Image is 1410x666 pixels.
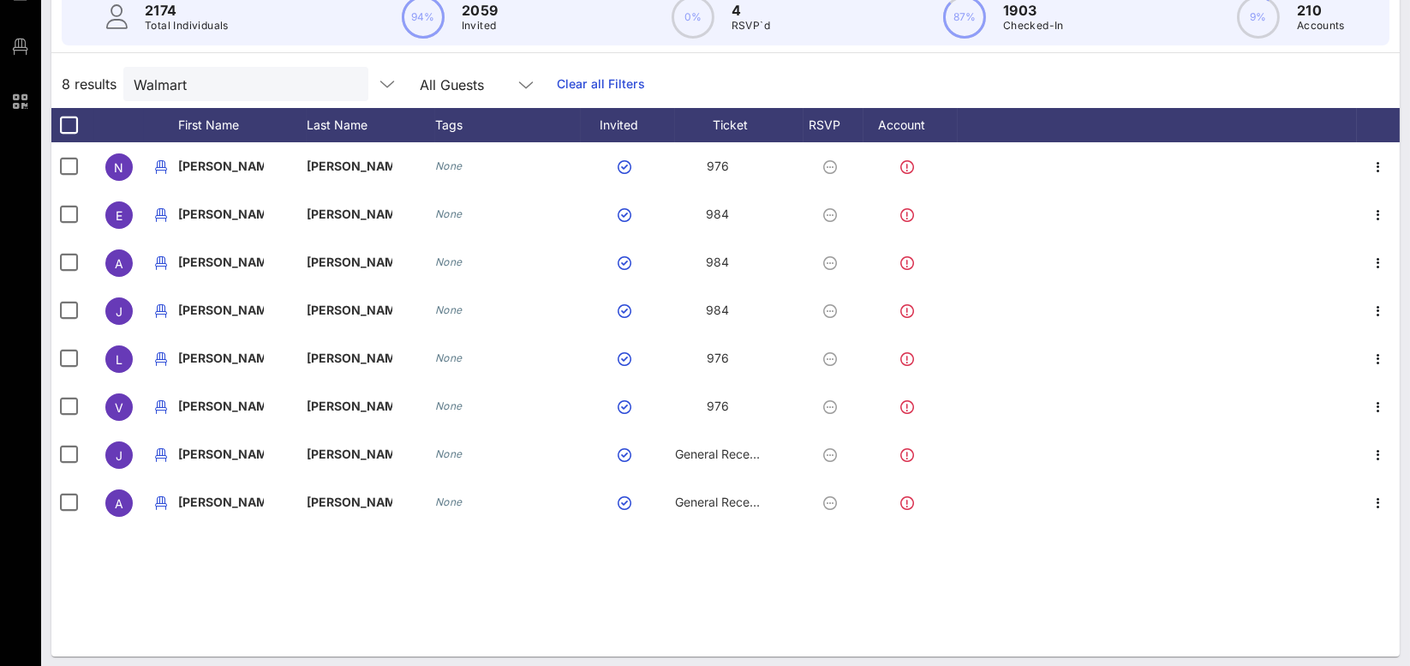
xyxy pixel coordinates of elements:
[307,238,392,286] p: [PERSON_NAME]
[307,142,392,190] p: [PERSON_NAME]
[557,75,645,93] a: Clear all Filters
[115,496,123,511] span: A
[435,399,463,412] i: None
[707,207,730,221] span: 984
[307,190,392,238] p: [PERSON_NAME] C…
[307,382,392,430] p: [PERSON_NAME]
[178,142,264,190] p: [PERSON_NAME]
[409,67,547,101] div: All Guests
[435,207,463,220] i: None
[435,447,463,460] i: None
[178,108,307,142] div: First Name
[462,17,499,34] p: Invited
[1003,17,1064,34] p: Checked-In
[804,108,863,142] div: RSVP
[178,430,264,478] p: [PERSON_NAME]
[115,400,123,415] span: V
[435,303,463,316] i: None
[420,77,484,93] div: All Guests
[675,447,778,461] span: General Reception
[178,478,264,526] p: [PERSON_NAME]
[116,352,122,367] span: L
[675,108,804,142] div: Ticket
[178,286,264,334] p: [PERSON_NAME]
[435,159,463,172] i: None
[145,17,229,34] p: Total Individuals
[707,351,729,365] span: 976
[675,495,778,509] span: General Reception
[307,108,435,142] div: Last Name
[116,208,122,223] span: E
[707,399,729,413] span: 976
[115,160,124,175] span: N
[863,108,958,142] div: Account
[115,256,123,271] span: A
[178,382,264,430] p: [PERSON_NAME]
[435,351,463,364] i: None
[307,478,392,526] p: [PERSON_NAME]
[307,286,392,334] p: [PERSON_NAME]
[581,108,675,142] div: Invited
[707,255,730,269] span: 984
[116,304,122,319] span: J
[307,334,392,382] p: [PERSON_NAME]
[435,255,463,268] i: None
[307,430,392,478] p: [PERSON_NAME]
[178,190,264,238] p: [PERSON_NAME]
[116,448,122,463] span: J
[62,74,117,94] span: 8 results
[178,334,264,382] p: [PERSON_NAME]
[707,159,729,173] span: 976
[707,303,730,317] span: 984
[435,495,463,508] i: None
[732,17,770,34] p: RSVP`d
[178,238,264,286] p: [PERSON_NAME]
[1297,17,1345,34] p: Accounts
[435,108,581,142] div: Tags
